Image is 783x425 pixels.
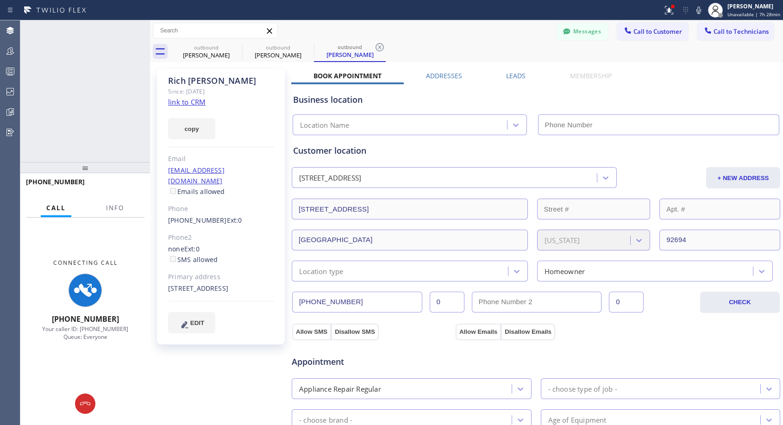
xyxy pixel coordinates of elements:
div: [PERSON_NAME] [315,50,385,59]
a: [PHONE_NUMBER] [168,216,227,225]
button: EDIT [168,312,215,333]
button: Hang up [75,394,95,414]
span: Ext: 0 [184,244,200,253]
button: CHECK [700,292,780,313]
div: Karen Barrett [171,41,241,62]
input: Apt. # [659,199,780,219]
div: outbound [315,44,385,50]
input: Phone Number 2 [472,292,602,312]
button: + NEW ADDRESS [706,167,780,188]
span: Call to Technicians [714,27,769,36]
span: Connecting Call [53,259,118,267]
button: Allow SMS [292,324,331,340]
input: Address [292,199,528,219]
input: SMS allowed [170,256,176,262]
span: Call [46,204,66,212]
button: Disallow SMS [331,324,379,340]
div: [PERSON_NAME] [243,51,313,59]
div: Business location [293,94,779,106]
a: [EMAIL_ADDRESS][DOMAIN_NAME] [168,166,225,185]
button: Call to Customer [617,23,688,40]
input: Ext. 2 [609,292,644,312]
label: Book Appointment [313,71,382,80]
input: Phone Number [292,292,422,312]
input: Phone Number [538,114,780,135]
span: Your caller ID: [PHONE_NUMBER] Queue: Everyone [42,325,128,341]
div: outbound [243,44,313,51]
span: Ext: 0 [227,216,242,225]
button: Mute [692,4,705,17]
div: [PERSON_NAME] [727,2,780,10]
div: Location type [299,266,344,276]
div: Customer location [293,144,779,157]
span: Unavailable | 7h 28min [727,11,780,18]
div: Phone [168,204,274,214]
div: Location Name [300,120,350,131]
div: Appliance Repair Regular [299,383,381,394]
input: Search [153,23,277,38]
div: Rich [PERSON_NAME] [168,75,274,86]
span: Appointment [292,356,453,368]
input: ZIP [659,230,780,250]
div: outbound [171,44,241,51]
div: Primary address [168,272,274,282]
span: Call to Customer [633,27,682,36]
input: Street # [537,199,651,219]
div: [PERSON_NAME] [171,51,241,59]
label: Addresses [426,71,462,80]
span: [PHONE_NUMBER] [52,314,119,324]
button: Disallow Emails [501,324,555,340]
input: City [292,230,528,250]
div: Homeowner [545,266,585,276]
div: [STREET_ADDRESS] [168,283,274,294]
label: SMS allowed [168,255,218,264]
label: Membership [570,71,612,80]
button: Allow Emails [456,324,501,340]
div: Age of Equipment [548,414,607,425]
button: Info [100,199,130,217]
div: none [168,244,274,265]
span: [PHONE_NUMBER] [26,177,85,186]
button: Call to Technicians [697,23,774,40]
div: Rich Chapman [243,41,313,62]
label: Emails allowed [168,187,225,196]
div: - choose brand - [299,414,352,425]
div: - choose type of job - [548,383,617,394]
span: Info [106,204,124,212]
input: Emails allowed [170,188,176,194]
button: Messages [557,23,608,40]
button: Call [41,199,71,217]
div: Rich Chapman [315,41,385,61]
span: EDIT [190,319,204,326]
label: Leads [506,71,526,80]
a: link to CRM [168,97,206,106]
input: Ext. [430,292,464,312]
div: [STREET_ADDRESS] [299,173,361,183]
div: Phone2 [168,232,274,243]
div: Email [168,154,274,164]
button: copy [168,118,215,139]
div: Since: [DATE] [168,86,274,97]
